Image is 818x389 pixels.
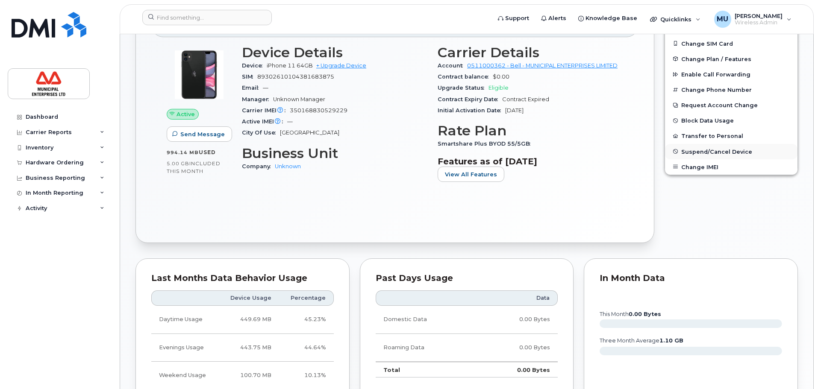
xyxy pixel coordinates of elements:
[438,107,505,114] span: Initial Activation Date
[218,306,279,333] td: 449.69 MB
[218,334,279,362] td: 443.75 MB
[572,10,643,27] a: Knowledge Base
[665,82,797,97] button: Change Phone Number
[151,334,334,362] tr: Weekdays from 6:00pm to 8:00am
[242,73,257,80] span: SIM
[438,140,535,147] span: Smartshare Plus BYOD 55/5GB
[660,16,691,23] span: Quicklinks
[142,10,272,25] input: Find something...
[438,123,623,138] h3: Rate Plan
[280,129,339,136] span: [GEOGRAPHIC_DATA]
[599,311,661,317] text: this month
[151,274,334,283] div: Last Months Data Behavior Usage
[629,311,661,317] tspan: 0.00 Bytes
[644,11,706,28] div: Quicklinks
[279,306,334,333] td: 45.23%
[151,306,218,333] td: Daytime Usage
[708,11,797,28] div: Matthew Uberoi
[242,96,273,102] span: Manager
[493,73,509,80] span: $0.00
[717,14,728,24] span: MU
[438,62,467,69] span: Account
[659,337,683,344] tspan: 1.10 GB
[438,45,623,60] h3: Carrier Details
[180,130,225,138] span: Send Message
[376,306,476,333] td: Domestic Data
[316,62,366,69] a: + Upgrade Device
[665,67,797,82] button: Enable Call Forwarding
[548,14,566,23] span: Alerts
[665,36,797,51] button: Change SIM Card
[376,274,558,283] div: Past Days Usage
[665,113,797,128] button: Block Data Usage
[242,163,275,170] span: Company
[174,49,225,100] img: iPhone_11.jpg
[492,10,535,27] a: Support
[263,85,268,91] span: —
[279,334,334,362] td: 44.64%
[279,290,334,306] th: Percentage
[257,73,334,80] span: 89302610104381683875
[290,107,347,114] span: 350168830529229
[167,160,221,174] span: included this month
[665,144,797,159] button: Suspend/Cancel Device
[735,12,783,19] span: [PERSON_NAME]
[218,290,279,306] th: Device Usage
[167,126,232,142] button: Send Message
[476,334,558,362] td: 0.00 Bytes
[199,149,216,155] span: used
[681,148,752,155] span: Suspend/Cancel Device
[167,161,189,167] span: 5.00 GB
[242,129,280,136] span: City Of Use
[665,159,797,175] button: Change IMEI
[665,128,797,143] button: Transfer to Personal
[681,71,750,78] span: Enable Call Forwarding
[275,163,301,170] a: Unknown
[242,62,267,69] span: Device
[467,62,618,69] a: 0511000362 - Bell - MUNICIPAL ENTERPRISES LIMITED
[665,97,797,113] button: Request Account Change
[376,334,476,362] td: Roaming Data
[488,85,509,91] span: Eligible
[438,96,502,102] span: Contract Expiry Date
[242,118,287,125] span: Active IMEI
[438,167,504,182] button: View All Features
[476,306,558,333] td: 0.00 Bytes
[242,146,427,161] h3: Business Unit
[599,337,683,344] text: three month average
[167,149,199,155] span: 994.14 MB
[376,362,476,378] td: Total
[505,14,529,23] span: Support
[502,96,549,102] span: Contract Expired
[177,110,195,118] span: Active
[476,290,558,306] th: Data
[586,14,637,23] span: Knowledge Base
[273,96,325,102] span: Unknown Manager
[438,85,488,91] span: Upgrade Status
[600,274,782,283] div: In Month Data
[735,19,783,26] span: Wireless Admin
[476,362,558,378] td: 0.00 Bytes
[287,118,293,125] span: —
[267,62,313,69] span: iPhone 11 64GB
[681,56,751,62] span: Change Plan / Features
[535,10,572,27] a: Alerts
[665,51,797,67] button: Change Plan / Features
[242,45,427,60] h3: Device Details
[438,156,623,167] h3: Features as of [DATE]
[151,334,218,362] td: Evenings Usage
[242,107,290,114] span: Carrier IMEI
[505,107,524,114] span: [DATE]
[242,85,263,91] span: Email
[438,73,493,80] span: Contract balance
[445,170,497,178] span: View All Features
